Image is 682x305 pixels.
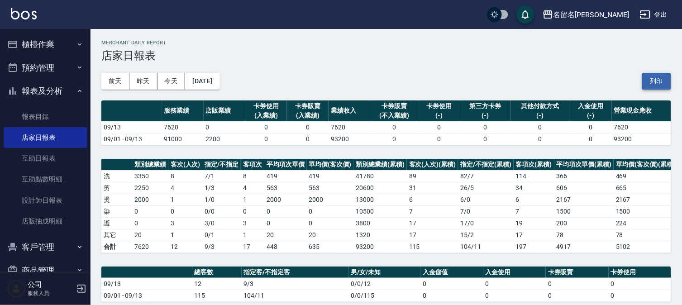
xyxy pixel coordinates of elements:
td: 7 / 1 [202,170,241,182]
td: 0 [264,217,307,229]
td: 12 [168,241,203,253]
td: 3 [241,217,264,229]
th: 指定客/不指定客 [242,267,349,278]
td: 2000 [264,194,307,205]
div: 卡券使用 [420,101,458,111]
button: save [516,5,534,24]
td: 563 [307,182,354,194]
td: 93200 [329,133,370,145]
td: 6 [514,194,554,205]
td: 7 [407,205,458,217]
a: 互助日報表 [4,148,87,169]
td: 護 [101,217,132,229]
td: 1500 [554,205,614,217]
td: 3 [168,217,203,229]
div: (-) [420,111,458,120]
td: 665 [614,182,677,194]
div: (不入業績) [372,111,416,120]
th: 單均價(客次價) [307,159,354,171]
td: 1 / 0 [202,194,241,205]
td: 197 [514,241,554,253]
td: 17 [514,229,554,241]
th: 入金使用 [483,267,546,278]
td: 2000 [307,194,354,205]
td: 15 / 2 [458,229,514,241]
td: 9/3 [202,241,241,253]
div: (入業績) [248,111,285,120]
th: 客次(人次) [168,159,203,171]
th: 卡券使用 [609,267,671,278]
td: 0 [245,121,287,133]
td: 89 [407,170,458,182]
td: 20600 [353,182,407,194]
button: 前天 [101,73,129,90]
td: 13000 [353,194,407,205]
th: 類別總業績(累積) [353,159,407,171]
td: 104/11 [458,241,514,253]
td: 0 [168,205,203,217]
td: 染 [101,205,132,217]
td: 3800 [353,217,407,229]
td: 1 [241,194,264,205]
a: 店販抽成明細 [4,211,87,232]
td: 洗 [101,170,132,182]
button: 報表及分析 [4,79,87,103]
td: 7 [514,205,554,217]
td: 419 [264,170,307,182]
td: 0 [132,205,168,217]
th: 總客數 [192,267,242,278]
button: 名留名[PERSON_NAME] [539,5,633,24]
td: 0 [241,205,264,217]
button: [DATE] [185,73,219,90]
td: 20 [307,229,354,241]
th: 指定/不指定(累積) [458,159,514,171]
table: a dense table [101,100,671,145]
td: 2000 [132,194,168,205]
td: 366 [554,170,614,182]
td: 91000 [162,133,204,145]
td: 0 [370,133,418,145]
th: 平均項次單價 [264,159,307,171]
td: 563 [264,182,307,194]
td: 3 / 0 [202,217,241,229]
img: Person [7,280,25,298]
button: 客戶管理 [4,235,87,259]
td: 12 [192,278,242,290]
td: 115 [407,241,458,253]
td: 6 / 0 [458,194,514,205]
img: Logo [11,8,37,19]
div: 第三方卡券 [463,101,509,111]
td: 10500 [353,205,407,217]
td: 0 [132,217,168,229]
td: 7620 [132,241,168,253]
div: (-) [572,111,610,120]
td: 7 / 0 [458,205,514,217]
td: 0/0/12 [348,278,420,290]
td: 0 [418,121,460,133]
table: a dense table [101,267,671,302]
td: 合計 [101,241,132,253]
th: 入金儲值 [420,267,483,278]
td: 1 / 3 [202,182,241,194]
td: 0 [287,133,329,145]
div: (入業績) [289,111,326,120]
td: 2167 [614,194,677,205]
td: 19 [514,217,554,229]
td: 0 [546,278,608,290]
td: 0 [204,121,245,133]
td: 0/0/115 [348,290,420,301]
td: 7620 [329,121,370,133]
td: 1500 [614,205,677,217]
th: 店販業績 [204,100,245,122]
td: 0 [460,133,511,145]
td: 0 [460,121,511,133]
td: 419 [307,170,354,182]
td: 0 [245,133,287,145]
button: 商品管理 [4,259,87,282]
td: 93200 [612,133,671,145]
td: 26 / 5 [458,182,514,194]
th: 指定/不指定 [202,159,241,171]
div: (-) [463,111,509,120]
td: 0 / 0 [202,205,241,217]
td: 93200 [353,241,407,253]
